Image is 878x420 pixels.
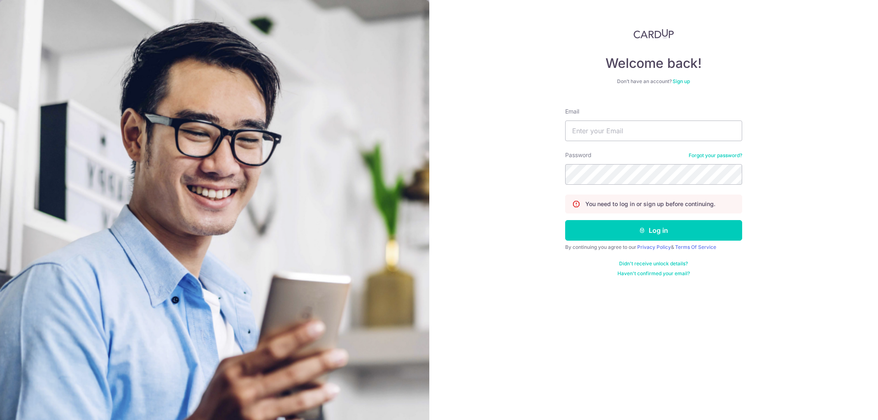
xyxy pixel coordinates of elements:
[585,200,715,208] p: You need to log in or sign up before continuing.
[565,78,742,85] div: Don’t have an account?
[565,121,742,141] input: Enter your Email
[565,244,742,251] div: By continuing you agree to our &
[617,270,690,277] a: Haven't confirmed your email?
[565,151,592,159] label: Password
[565,107,579,116] label: Email
[565,220,742,241] button: Log in
[673,78,690,84] a: Sign up
[675,244,716,250] a: Terms Of Service
[637,244,671,250] a: Privacy Policy
[689,152,742,159] a: Forgot your password?
[619,260,688,267] a: Didn't receive unlock details?
[633,29,674,39] img: CardUp Logo
[565,55,742,72] h4: Welcome back!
